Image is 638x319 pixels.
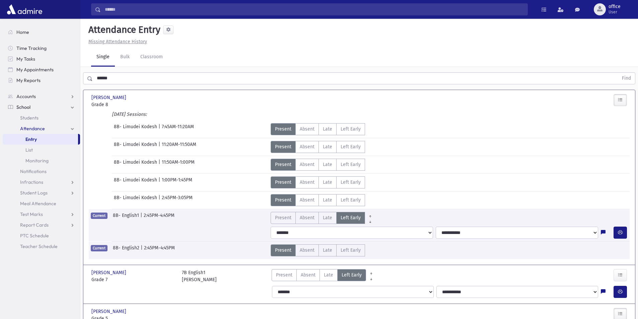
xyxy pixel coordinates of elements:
[91,101,175,108] span: Grade 8
[275,214,291,221] span: Present
[20,115,39,121] span: Students
[3,145,80,155] a: List
[341,179,361,186] span: Left Early
[20,233,49,239] span: PTC Schedule
[114,141,158,153] span: 8B- Limudei Kodesh
[114,176,158,188] span: 8B- Limudei Kodesh
[271,244,365,256] div: AttTypes
[20,179,43,185] span: Infractions
[158,159,162,171] span: |
[16,77,41,83] span: My Reports
[144,212,174,224] span: 2:45PM-4:45PM
[25,147,33,153] span: List
[323,179,332,186] span: Late
[275,126,291,133] span: Present
[162,141,196,153] span: 11:20AM-11:50AM
[300,196,314,204] span: Absent
[20,168,47,174] span: Notifications
[3,209,80,220] a: Test Marks
[182,269,217,283] div: 7B English1 [PERSON_NAME]
[162,194,193,206] span: 2:45PM-3:05PM
[3,64,80,75] a: My Appointments
[271,176,365,188] div: AttTypes
[158,141,162,153] span: |
[3,134,78,145] a: Entry
[114,194,158,206] span: 8B- Limudei Kodesh
[91,245,108,251] span: Current
[5,3,44,16] img: AdmirePro
[101,3,527,15] input: Search
[16,56,35,62] span: My Tasks
[3,198,80,209] a: Meal Attendance
[162,159,195,171] span: 11:50AM-1:00PM
[271,159,365,171] div: AttTypes
[3,123,80,134] a: Attendance
[271,123,365,135] div: AttTypes
[158,194,162,206] span: |
[3,91,80,102] a: Accounts
[609,9,621,15] span: User
[342,271,362,278] span: Left Early
[275,179,291,186] span: Present
[275,143,291,150] span: Present
[112,111,147,117] i: [DATE] Sessions:
[88,39,147,45] u: Missing Attendance History
[300,161,314,168] span: Absent
[141,244,144,256] span: |
[3,43,80,54] a: Time Tracking
[86,39,147,45] a: Missing Attendance History
[323,214,332,221] span: Late
[324,271,333,278] span: Late
[20,126,45,132] span: Attendance
[3,155,80,166] a: Monitoring
[276,271,292,278] span: Present
[301,271,315,278] span: Absent
[275,161,291,168] span: Present
[16,104,30,110] span: School
[300,143,314,150] span: Absent
[86,24,160,35] h5: Attendance Entry
[113,244,141,256] span: 8B- English2
[16,45,47,51] span: Time Tracking
[300,247,314,254] span: Absent
[3,75,80,86] a: My Reports
[91,276,175,283] span: Grade 7
[3,166,80,177] a: Notifications
[20,190,48,196] span: Student Logs
[91,48,115,67] a: Single
[323,126,332,133] span: Late
[158,123,162,135] span: |
[114,123,158,135] span: 8B- Limudei Kodesh
[25,158,49,164] span: Monitoring
[341,161,361,168] span: Left Early
[16,67,54,73] span: My Appointments
[341,247,361,254] span: Left Early
[91,308,128,315] span: [PERSON_NAME]
[3,54,80,64] a: My Tasks
[3,230,80,241] a: PTC Schedule
[300,126,314,133] span: Absent
[323,143,332,150] span: Late
[16,93,36,99] span: Accounts
[114,159,158,171] span: 8B- Limudei Kodesh
[16,29,29,35] span: Home
[162,123,194,135] span: 7:45AM-11:20AM
[271,141,365,153] div: AttTypes
[609,4,621,9] span: office
[20,243,58,249] span: Teacher Schedule
[115,48,135,67] a: Bulk
[25,136,37,142] span: Entry
[20,222,49,228] span: Report Cards
[91,94,128,101] span: [PERSON_NAME]
[341,214,361,221] span: Left Early
[618,73,635,84] button: Find
[3,187,80,198] a: Student Logs
[271,194,365,206] div: AttTypes
[144,244,175,256] span: 2:45PM-4:45PM
[341,196,361,204] span: Left Early
[113,212,140,224] span: 8B- English1
[300,214,314,221] span: Absent
[275,196,291,204] span: Present
[341,126,361,133] span: Left Early
[162,176,192,188] span: 1:00PM-1:45PM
